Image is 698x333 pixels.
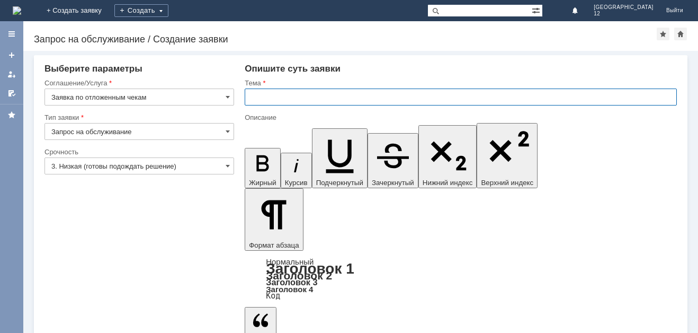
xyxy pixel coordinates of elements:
span: Опишите суть заявки [245,64,341,74]
span: Выберите параметры [44,64,142,74]
button: Формат абзаца [245,188,303,251]
div: Запрос на обслуживание / Создание заявки [34,34,657,45]
div: Создать [114,4,168,17]
button: Нижний индекс [418,125,477,188]
a: Перейти на домашнюю страницу [13,6,21,15]
div: Описание [245,114,675,121]
button: Жирный [245,148,281,188]
span: Зачеркнутый [372,179,414,187]
a: Мои заявки [3,66,20,83]
a: Создать заявку [3,47,20,64]
a: Код [266,291,280,301]
a: Заголовок 2 [266,269,332,282]
div: Тип заявки [44,114,232,121]
span: Жирный [249,179,276,187]
div: Добавить в избранное [657,28,669,40]
a: Заголовок 1 [266,260,354,277]
a: Нормальный [266,257,314,266]
button: Курсив [281,153,312,188]
span: Формат абзаца [249,241,299,249]
div: Формат абзаца [245,258,677,300]
button: Зачеркнутый [368,133,418,188]
span: [GEOGRAPHIC_DATA] [594,4,654,11]
span: Курсив [285,179,308,187]
div: Сделать домашней страницей [674,28,687,40]
a: Мои согласования [3,85,20,102]
span: Нижний индекс [423,179,473,187]
div: Тема [245,80,675,86]
img: logo [13,6,21,15]
div: Срочность [44,148,232,155]
a: Заголовок 4 [266,285,313,294]
div: Соглашение/Услуга [44,80,232,86]
span: Расширенный поиск [532,5,542,15]
a: Заголовок 3 [266,277,317,287]
button: Верхний индекс [477,123,538,188]
span: Подчеркнутый [316,179,363,187]
span: Верхний индекс [481,179,533,187]
span: 12 [594,11,654,17]
button: Подчеркнутый [312,128,368,188]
